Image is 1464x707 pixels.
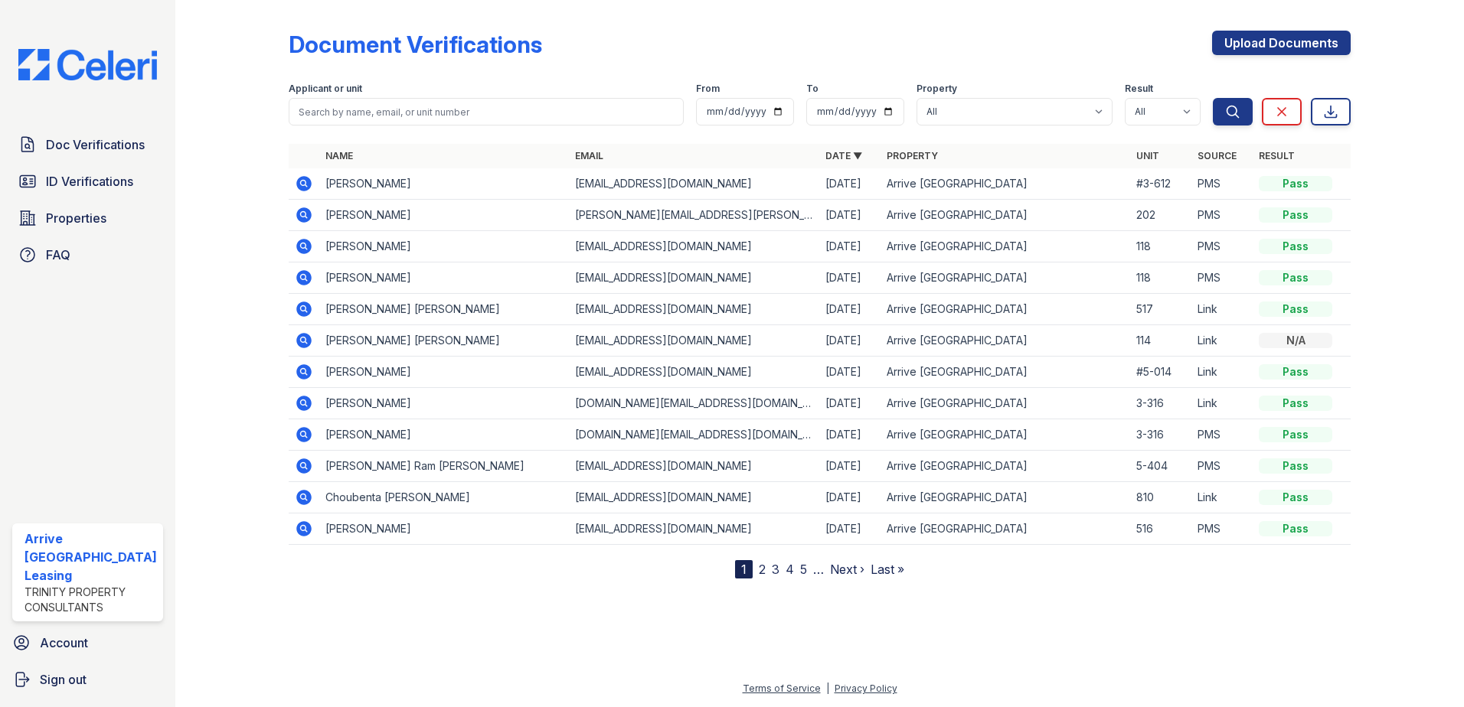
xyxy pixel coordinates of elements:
td: #5-014 [1130,357,1191,388]
td: 114 [1130,325,1191,357]
div: Pass [1259,364,1332,380]
span: Doc Verifications [46,135,145,154]
td: PMS [1191,451,1253,482]
div: Arrive [GEOGRAPHIC_DATA] Leasing [25,529,157,585]
a: Terms of Service [743,683,821,694]
td: [EMAIL_ADDRESS][DOMAIN_NAME] [569,451,819,482]
td: Arrive [GEOGRAPHIC_DATA] [881,325,1131,357]
td: Link [1191,294,1253,325]
td: Arrive [GEOGRAPHIC_DATA] [881,231,1131,262]
span: Account [40,634,88,652]
td: Arrive [GEOGRAPHIC_DATA] [881,168,1131,200]
td: 516 [1130,513,1191,545]
span: … [813,560,824,578]
label: Result [1125,83,1153,95]
img: CE_Logo_Blue-a8612792a0a2168367f1c8372b55b34899dd931a85d93a1a3d3e32e68fde9ad4.png [6,49,169,80]
td: [EMAIL_ADDRESS][DOMAIN_NAME] [569,513,819,545]
div: Pass [1259,207,1332,223]
a: Privacy Policy [835,683,897,694]
td: [DATE] [819,451,881,482]
td: [DOMAIN_NAME][EMAIL_ADDRESS][DOMAIN_NAME] [569,388,819,419]
div: Pass [1259,301,1332,317]
td: [DATE] [819,168,881,200]
a: Property [887,150,938,161]
td: Link [1191,325,1253,357]
a: 5 [800,562,807,577]
a: Properties [12,203,163,233]
td: 3-316 [1130,419,1191,451]
td: 202 [1130,200,1191,231]
td: 517 [1130,294,1191,325]
label: From [696,83,720,95]
span: Properties [46,209,106,227]
div: Pass [1259,521,1332,536]
td: [PERSON_NAME] [319,168,570,200]
td: [PERSON_NAME] [319,357,570,388]
td: [PERSON_NAME] [PERSON_NAME] [319,325,570,357]
td: [PERSON_NAME] [319,231,570,262]
td: PMS [1191,200,1253,231]
td: [EMAIL_ADDRESS][DOMAIN_NAME] [569,357,819,388]
a: Date ▼ [825,150,862,161]
a: 2 [759,562,766,577]
td: [PERSON_NAME][EMAIL_ADDRESS][PERSON_NAME][DOMAIN_NAME] [569,200,819,231]
td: Link [1191,482,1253,513]
td: 118 [1130,231,1191,262]
div: Pass [1259,427,1332,442]
label: Property [917,83,957,95]
td: 5-404 [1130,451,1191,482]
td: 118 [1130,262,1191,294]
td: Arrive [GEOGRAPHIC_DATA] [881,513,1131,545]
td: PMS [1191,419,1253,451]
a: Doc Verifications [12,129,163,160]
td: Arrive [GEOGRAPHIC_DATA] [881,200,1131,231]
div: Pass [1259,396,1332,411]
div: Pass [1259,239,1332,254]
a: 4 [786,562,794,577]
td: [PERSON_NAME] [319,419,570,451]
td: Link [1191,388,1253,419]
label: To [806,83,819,95]
td: [DATE] [819,231,881,262]
div: N/A [1259,333,1332,348]
td: [DATE] [819,294,881,325]
td: [EMAIL_ADDRESS][DOMAIN_NAME] [569,482,819,513]
a: Upload Documents [1212,31,1351,55]
a: ID Verifications [12,166,163,197]
div: Trinity Property Consultants [25,585,157,615]
td: Arrive [GEOGRAPHIC_DATA] [881,388,1131,419]
div: | [826,683,829,694]
span: ID Verifications [46,172,133,191]
td: [DATE] [819,419,881,451]
td: [DOMAIN_NAME][EMAIL_ADDRESS][DOMAIN_NAME] [569,419,819,451]
a: Sign out [6,664,169,695]
td: [DATE] [819,325,881,357]
a: Email [575,150,603,161]
div: Pass [1259,176,1332,191]
td: [PERSON_NAME] Ram [PERSON_NAME] [319,451,570,482]
td: Arrive [GEOGRAPHIC_DATA] [881,294,1131,325]
td: [DATE] [819,482,881,513]
td: [EMAIL_ADDRESS][DOMAIN_NAME] [569,325,819,357]
td: [EMAIL_ADDRESS][DOMAIN_NAME] [569,231,819,262]
td: Arrive [GEOGRAPHIC_DATA] [881,482,1131,513]
td: [DATE] [819,262,881,294]
td: PMS [1191,231,1253,262]
div: Pass [1259,270,1332,285]
td: [PERSON_NAME] [319,513,570,545]
td: [DATE] [819,200,881,231]
a: Name [325,150,353,161]
td: [DATE] [819,357,881,388]
a: Last » [871,562,904,577]
span: Sign out [40,670,87,689]
td: PMS [1191,262,1253,294]
div: Pass [1259,458,1332,474]
td: Arrive [GEOGRAPHIC_DATA] [881,451,1131,482]
td: [DATE] [819,513,881,545]
td: PMS [1191,513,1253,545]
a: 3 [772,562,779,577]
a: Unit [1136,150,1159,161]
td: #3-612 [1130,168,1191,200]
a: FAQ [12,239,163,270]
